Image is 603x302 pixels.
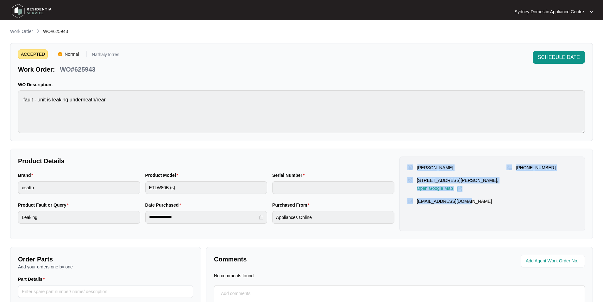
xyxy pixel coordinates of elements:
img: map-pin [506,164,512,170]
p: Product Details [18,157,394,165]
p: No comments found [214,273,254,279]
label: Brand [18,172,36,178]
label: Date Purchased [145,202,184,208]
p: Order Parts [18,255,193,264]
img: Vercel Logo [58,52,62,56]
label: Product Fault or Query [18,202,71,208]
textarea: fault - unit is leaking underneath/rear [18,90,585,133]
span: SCHEDULE DATE [538,54,580,61]
span: ACCEPTED [18,49,48,59]
p: WO#625943 [60,65,95,74]
label: Part Details [18,276,47,282]
p: Sydney Domestic Appliance Centre [515,9,584,15]
label: Serial Number [272,172,307,178]
img: map-pin [407,198,413,204]
p: [STREET_ADDRESS][PERSON_NAME], [417,177,499,183]
p: Work Order [10,28,33,35]
input: Add Agent Work Order No. [526,257,581,265]
p: WO Description: [18,81,585,88]
p: [PHONE_NUMBER] [516,164,556,171]
p: [PERSON_NAME] [417,164,453,171]
a: Open Google Map [417,186,462,192]
p: NathalyTorres [92,52,119,59]
a: Work Order [9,28,34,35]
input: Product Fault or Query [18,211,140,224]
img: Link-External [457,186,462,192]
span: WO#625943 [43,29,68,34]
img: chevron-right [35,29,41,34]
img: user-pin [407,164,413,170]
input: Part Details [18,285,193,298]
p: Work Order: [18,65,55,74]
p: [EMAIL_ADDRESS][DOMAIN_NAME] [417,198,492,204]
img: dropdown arrow [590,10,594,13]
input: Brand [18,181,140,194]
input: Serial Number [272,181,394,194]
label: Purchased From [272,202,312,208]
p: Comments [214,255,395,264]
p: Add your orders one by one [18,264,193,270]
img: residentia service logo [9,2,54,21]
img: map-pin [407,177,413,183]
input: Date Purchased [149,214,258,221]
label: Product Model [145,172,181,178]
span: Normal [62,49,81,59]
input: Purchased From [272,211,394,224]
input: Product Model [145,181,267,194]
button: SCHEDULE DATE [533,51,585,64]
